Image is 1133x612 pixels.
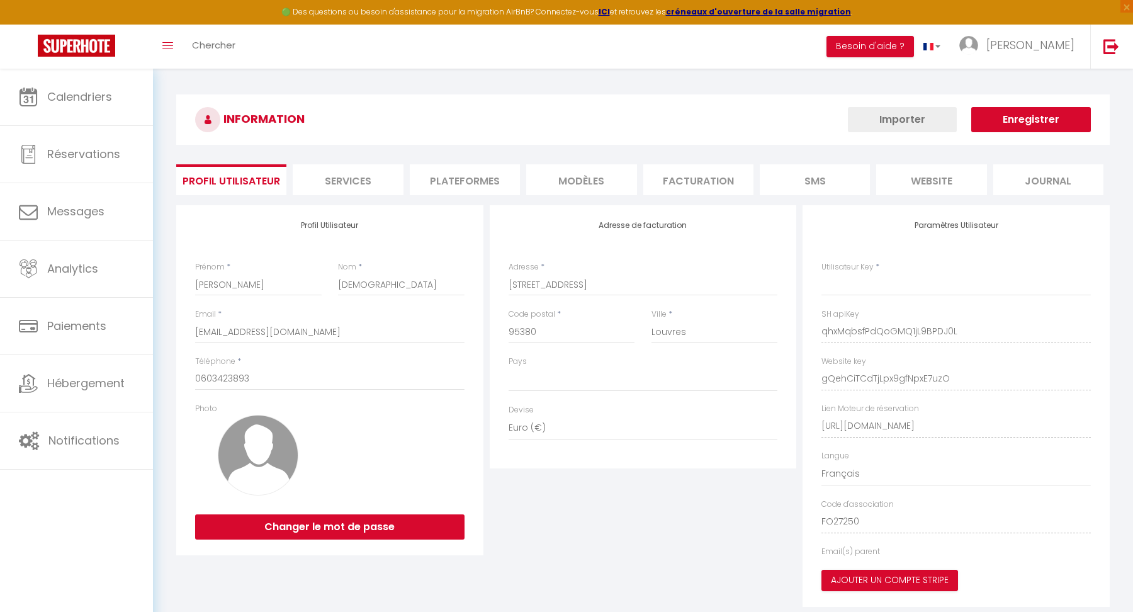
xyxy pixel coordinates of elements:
li: Facturation [643,164,753,195]
h3: INFORMATION [176,94,1110,145]
button: Changer le mot de passe [195,514,465,540]
span: Messages [47,203,104,219]
button: Ouvrir le widget de chat LiveChat [10,5,48,43]
span: Chercher [192,38,235,52]
label: Prénom [195,261,225,273]
span: Calendriers [47,89,112,105]
span: Hébergement [47,375,125,391]
img: Super Booking [38,35,115,57]
label: SH apiKey [821,309,859,320]
li: MODÈLES [526,164,636,195]
label: Pays [509,356,527,368]
li: Plateformes [410,164,520,195]
h4: Profil Utilisateur [195,221,465,230]
button: Besoin d'aide ? [826,36,914,57]
li: Services [293,164,403,195]
span: Notifications [48,433,120,448]
label: Devise [509,404,534,416]
img: logout [1103,38,1119,54]
h4: Adresse de facturation [509,221,778,230]
label: Utilisateur Key [821,261,874,273]
label: Nom [338,261,356,273]
li: Profil Utilisateur [176,164,286,195]
a: créneaux d'ouverture de la salle migration [666,6,851,17]
button: Importer [848,107,957,132]
label: Téléphone [195,356,235,368]
img: ... [959,36,978,55]
label: Lien Moteur de réservation [821,403,919,415]
img: avatar.png [218,415,298,496]
label: Code d'association [821,499,894,511]
button: Ajouter un compte Stripe [821,570,958,591]
label: Email [195,309,216,320]
li: Journal [993,164,1103,195]
span: Paiements [47,318,106,334]
label: Website key [821,356,866,368]
label: Photo [195,403,217,415]
a: Chercher [183,25,245,69]
span: [PERSON_NAME] [986,37,1074,53]
li: SMS [760,164,870,195]
button: Enregistrer [971,107,1091,132]
li: website [876,164,986,195]
span: Réservations [47,146,120,162]
a: ICI [599,6,610,17]
label: Adresse [509,261,539,273]
label: Langue [821,450,849,462]
label: Email(s) parent [821,546,880,558]
label: Code postal [509,309,555,320]
label: Ville [651,309,667,320]
h4: Paramètres Utilisateur [821,221,1091,230]
span: Analytics [47,261,98,276]
a: ... [PERSON_NAME] [950,25,1090,69]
